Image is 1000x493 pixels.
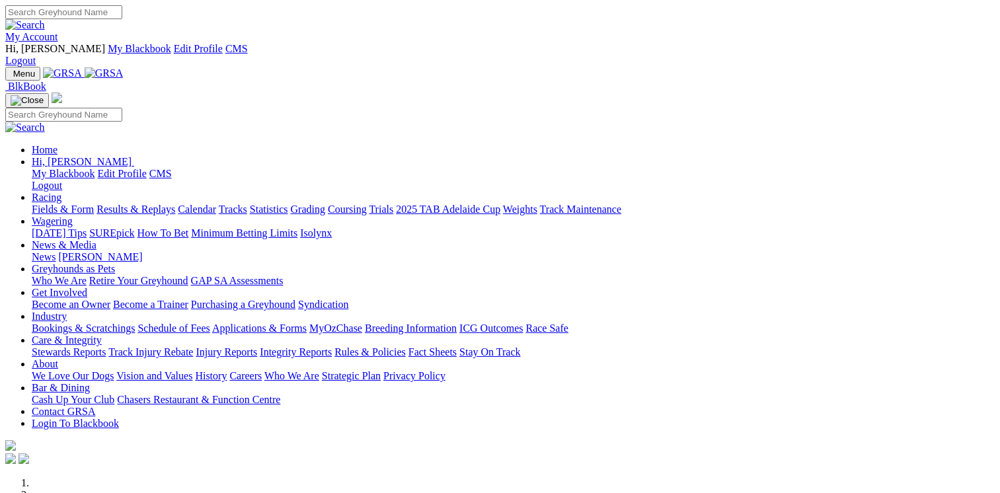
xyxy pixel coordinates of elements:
a: Logout [32,180,62,191]
a: Contact GRSA [32,406,95,417]
span: Hi, [PERSON_NAME] [5,43,105,54]
div: Hi, [PERSON_NAME] [32,168,995,192]
a: Chasers Restaurant & Function Centre [117,394,280,405]
a: Become a Trainer [113,299,188,310]
a: Retire Your Greyhound [89,275,188,286]
a: How To Bet [137,227,189,239]
img: Search [5,122,45,133]
div: Industry [32,322,995,334]
a: Who We Are [32,275,87,286]
a: Stewards Reports [32,346,106,358]
a: [DATE] Tips [32,227,87,239]
a: Results & Replays [96,204,175,215]
a: Coursing [328,204,367,215]
a: Trials [369,204,393,215]
a: We Love Our Dogs [32,370,114,381]
div: Get Involved [32,299,995,311]
div: Care & Integrity [32,346,995,358]
a: Industry [32,311,67,322]
a: Get Involved [32,287,87,298]
a: Strategic Plan [322,370,381,381]
div: About [32,370,995,382]
a: About [32,358,58,369]
a: Greyhounds as Pets [32,263,115,274]
a: Login To Blackbook [32,418,119,429]
a: History [195,370,227,381]
img: facebook.svg [5,453,16,464]
a: Bookings & Scratchings [32,322,135,334]
button: Toggle navigation [5,67,40,81]
a: Injury Reports [196,346,257,358]
a: CMS [149,168,172,179]
a: [PERSON_NAME] [58,251,142,262]
a: BlkBook [5,81,46,92]
a: Schedule of Fees [137,322,210,334]
a: Applications & Forms [212,322,307,334]
a: ICG Outcomes [459,322,523,334]
a: Who We Are [264,370,319,381]
div: Bar & Dining [32,394,995,406]
span: Menu [13,69,35,79]
a: Edit Profile [174,43,223,54]
a: Isolynx [300,227,332,239]
a: Privacy Policy [383,370,445,381]
a: Rules & Policies [334,346,406,358]
a: My Blackbook [108,43,171,54]
a: GAP SA Assessments [191,275,284,286]
a: Cash Up Your Club [32,394,114,405]
a: Fact Sheets [408,346,457,358]
img: Search [5,19,45,31]
div: Wagering [32,227,995,239]
a: CMS [225,43,248,54]
a: MyOzChase [309,322,362,334]
a: Track Maintenance [540,204,621,215]
img: logo-grsa-white.png [52,93,62,103]
a: Home [32,144,58,155]
img: twitter.svg [19,453,29,464]
a: Race Safe [525,322,568,334]
a: Grading [291,204,325,215]
button: Toggle navigation [5,93,49,108]
a: Track Injury Rebate [108,346,193,358]
input: Search [5,5,122,19]
a: Care & Integrity [32,334,102,346]
div: My Account [5,43,995,67]
div: News & Media [32,251,995,263]
a: Statistics [250,204,288,215]
a: Breeding Information [365,322,457,334]
a: Calendar [178,204,216,215]
a: Syndication [298,299,348,310]
a: Weights [503,204,537,215]
a: My Blackbook [32,168,95,179]
a: Wagering [32,215,73,227]
img: GRSA [85,67,124,79]
a: Fields & Form [32,204,94,215]
div: Racing [32,204,995,215]
img: Close [11,95,44,106]
span: BlkBook [8,81,46,92]
a: Careers [229,370,262,381]
a: Hi, [PERSON_NAME] [32,156,134,167]
a: Stay On Track [459,346,520,358]
a: Minimum Betting Limits [191,227,297,239]
span: Hi, [PERSON_NAME] [32,156,132,167]
a: Become an Owner [32,299,110,310]
a: Tracks [219,204,247,215]
a: SUREpick [89,227,134,239]
a: Bar & Dining [32,382,90,393]
div: Greyhounds as Pets [32,275,995,287]
a: News [32,251,56,262]
img: GRSA [43,67,82,79]
a: Logout [5,55,36,66]
a: My Account [5,31,58,42]
input: Search [5,108,122,122]
a: Edit Profile [98,168,147,179]
a: Integrity Reports [260,346,332,358]
a: Purchasing a Greyhound [191,299,295,310]
a: 2025 TAB Adelaide Cup [396,204,500,215]
img: logo-grsa-white.png [5,440,16,451]
a: News & Media [32,239,96,250]
a: Racing [32,192,61,203]
a: Vision and Values [116,370,192,381]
